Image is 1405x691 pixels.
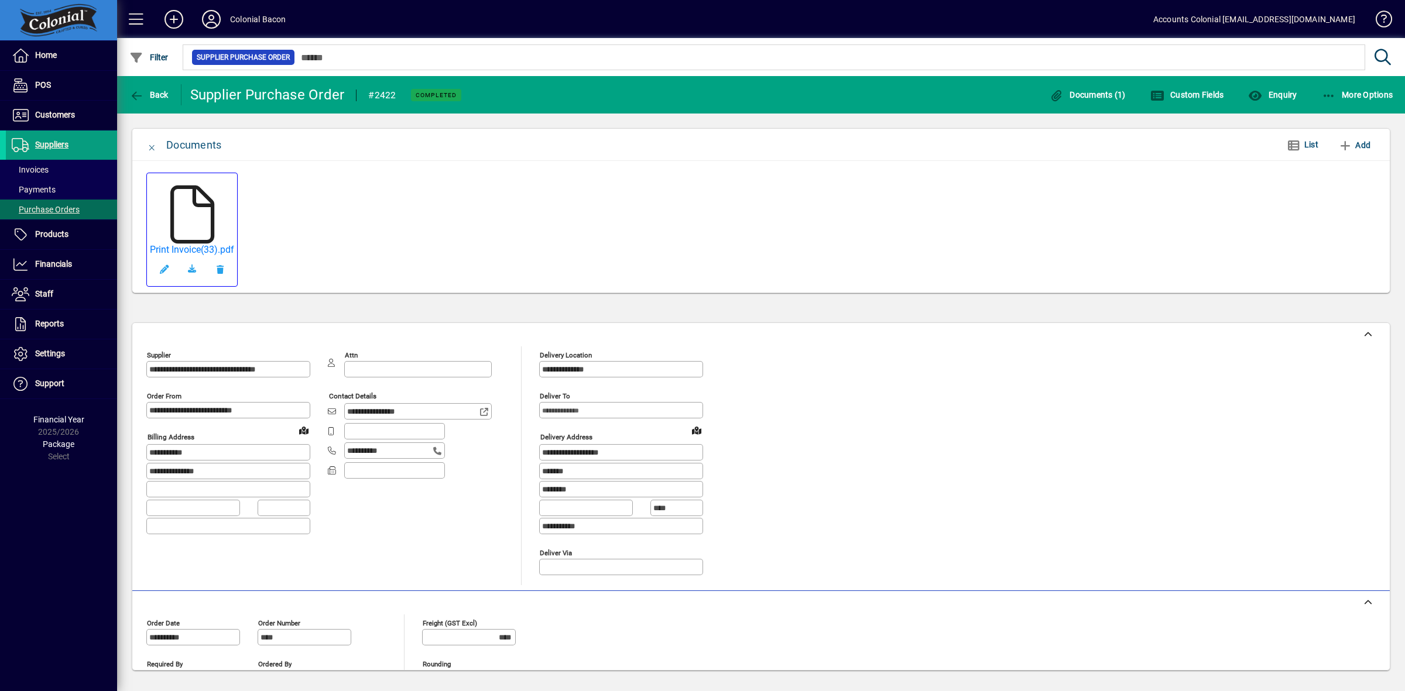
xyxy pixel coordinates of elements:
[6,220,117,249] a: Products
[35,110,75,119] span: Customers
[147,351,171,359] mat-label: Supplier
[258,660,292,668] mat-label: Ordered by
[35,229,68,239] span: Products
[1277,135,1328,156] button: List
[197,51,290,63] span: Supplier Purchase Order
[206,255,234,283] button: Remove
[150,255,178,283] button: Edit
[258,619,300,627] mat-label: Order number
[294,421,313,439] a: View on map
[6,41,117,70] a: Home
[12,185,56,194] span: Payments
[1248,90,1297,99] span: Enquiry
[155,9,193,30] button: Add
[35,289,53,298] span: Staff
[35,140,68,149] span: Suppliers
[1047,84,1129,105] button: Documents (1)
[416,91,457,99] span: Completed
[35,50,57,60] span: Home
[1338,136,1370,154] span: Add
[178,255,206,283] a: Download
[129,53,169,62] span: Filter
[6,280,117,309] a: Staff
[1150,90,1224,99] span: Custom Fields
[150,244,234,255] a: Print Invoice(33).pdf
[1367,2,1390,40] a: Knowledge Base
[6,250,117,279] a: Financials
[166,136,221,154] div: Documents
[1050,90,1126,99] span: Documents (1)
[230,10,286,29] div: Colonial Bacon
[129,90,169,99] span: Back
[6,71,117,100] a: POS
[368,86,396,105] div: #2422
[1304,140,1318,149] span: List
[423,660,451,668] mat-label: Rounding
[190,85,345,104] div: Supplier Purchase Order
[540,351,592,359] mat-label: Delivery Location
[117,84,181,105] app-page-header-button: Back
[147,619,180,627] mat-label: Order date
[126,47,172,68] button: Filter
[35,379,64,388] span: Support
[147,660,183,668] mat-label: Required by
[6,160,117,180] a: Invoices
[6,339,117,369] a: Settings
[1319,84,1396,105] button: More Options
[1322,90,1393,99] span: More Options
[6,310,117,339] a: Reports
[35,80,51,90] span: POS
[35,259,72,269] span: Financials
[126,84,172,105] button: Back
[423,619,477,627] mat-label: Freight (GST excl)
[138,131,166,159] button: Close
[12,205,80,214] span: Purchase Orders
[1334,135,1375,156] button: Add
[6,200,117,219] a: Purchase Orders
[1153,10,1355,29] div: Accounts Colonial [EMAIL_ADDRESS][DOMAIN_NAME]
[687,421,706,439] a: View on map
[147,392,181,400] mat-label: Order from
[540,549,572,557] mat-label: Deliver via
[1245,84,1300,105] button: Enquiry
[6,369,117,398] a: Support
[193,9,230,30] button: Profile
[345,351,358,359] mat-label: Attn
[43,439,74,449] span: Package
[540,392,570,400] mat-label: Deliver To
[1147,84,1227,105] button: Custom Fields
[12,165,49,174] span: Invoices
[6,101,117,130] a: Customers
[6,180,117,200] a: Payments
[33,415,84,424] span: Financial Year
[35,349,65,358] span: Settings
[35,319,64,328] span: Reports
